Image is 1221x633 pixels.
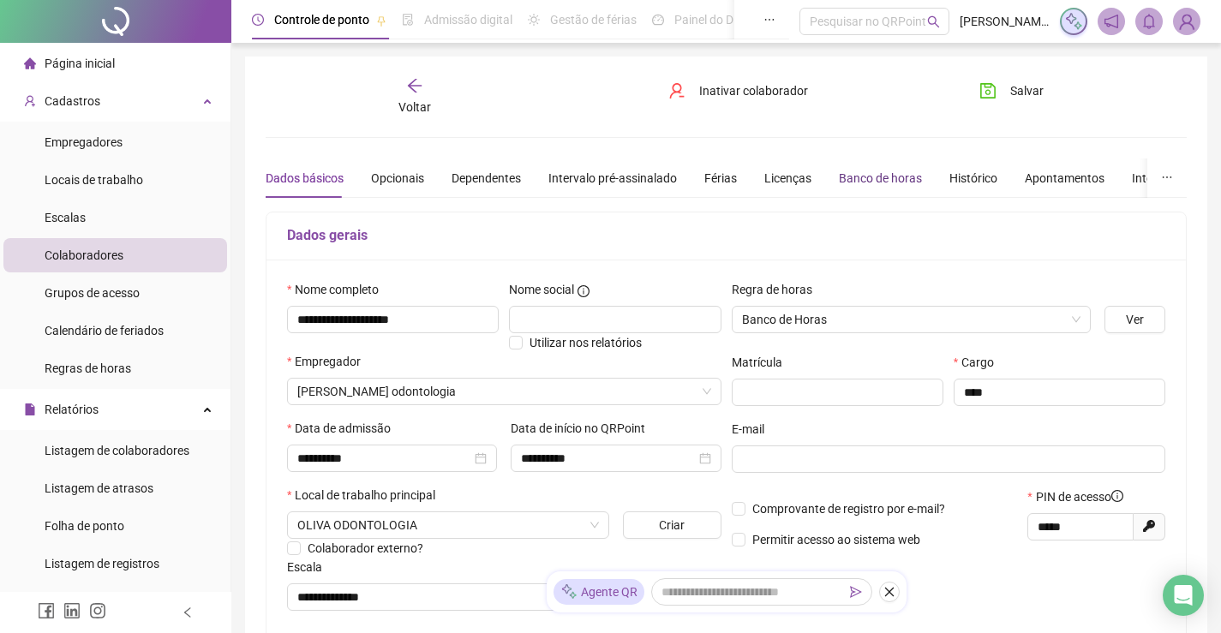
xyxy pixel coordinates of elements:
[752,533,920,546] span: Permitir acesso ao sistema web
[398,100,431,114] span: Voltar
[704,169,737,188] div: Férias
[45,57,115,70] span: Página inicial
[668,82,685,99] span: user-delete
[623,511,721,539] button: Criar
[850,586,862,598] span: send
[406,77,423,94] span: arrow-left
[45,248,123,262] span: Colaboradores
[1104,14,1119,29] span: notification
[548,169,677,188] div: Intervalo pré-assinalado
[732,420,775,439] label: E-mail
[1064,12,1083,31] img: sparkle-icon.fc2bf0ac1784a2077858766a79e2daf3.svg
[1147,158,1187,198] button: ellipsis
[763,14,775,26] span: ellipsis
[45,481,153,495] span: Listagem de atrasos
[979,82,997,99] span: save
[266,169,344,188] div: Dados básicos
[967,77,1056,105] button: Salvar
[24,403,36,415] span: file
[550,13,637,27] span: Gestão de férias
[1104,306,1165,333] button: Ver
[24,57,36,69] span: home
[1132,169,1195,188] div: Integrações
[560,583,578,601] img: sparkle-icon.fc2bf0ac1784a2077858766a79e2daf3.svg
[509,280,574,299] span: Nome social
[1126,310,1144,329] span: Ver
[839,169,922,188] div: Banco de horas
[45,557,159,570] span: Listagem de registros
[45,173,143,187] span: Locais de trabalho
[89,602,106,619] span: instagram
[883,586,895,598] span: close
[63,602,81,619] span: linkedin
[376,15,386,26] span: pushpin
[45,324,164,337] span: Calendário de feriados
[287,419,402,438] label: Data de admissão
[297,379,711,404] span: Oliva odontologia
[287,225,1165,246] h5: Dados gerais
[1161,171,1173,183] span: ellipsis
[1141,14,1157,29] span: bell
[287,558,333,576] label: Escala
[742,307,1080,332] span: Banco de Horas
[1174,9,1200,34] img: 86227
[732,353,793,372] label: Matrícula
[652,14,664,26] span: dashboard
[699,81,808,100] span: Inativar colaborador
[732,280,823,299] label: Regra de horas
[38,602,55,619] span: facebook
[674,13,741,27] span: Painel do DP
[252,14,264,26] span: clock-circle
[24,95,36,107] span: user-add
[511,419,656,438] label: Data de início no QRPoint
[530,336,642,349] span: Utilizar nos relatórios
[371,169,424,188] div: Opcionais
[752,502,945,516] span: Comprovante de registro por e-mail?
[45,361,131,375] span: Regras de horas
[45,135,123,149] span: Empregadores
[424,13,512,27] span: Admissão digital
[954,353,1005,372] label: Cargo
[274,13,369,27] span: Controle de ponto
[287,486,446,505] label: Local de trabalho principal
[1111,490,1123,502] span: info-circle
[659,516,685,534] span: Criar
[45,519,124,533] span: Folha de ponto
[452,169,521,188] div: Dependentes
[45,444,189,457] span: Listagem de colaboradores
[45,286,140,300] span: Grupos de acesso
[1010,81,1044,100] span: Salvar
[764,169,811,188] div: Licenças
[960,12,1050,31] span: [PERSON_NAME] odontologia
[297,512,599,538] span: RUA WALDEMAR FALCÃO 979
[1025,169,1104,188] div: Apontamentos
[949,169,997,188] div: Histórico
[402,14,414,26] span: file-done
[287,280,390,299] label: Nome completo
[45,94,100,108] span: Cadastros
[927,15,940,28] span: search
[554,579,644,605] div: Agente QR
[655,77,821,105] button: Inativar colaborador
[182,606,194,618] span: left
[1036,487,1123,506] span: PIN de acesso
[45,211,86,224] span: Escalas
[287,352,372,371] label: Empregador
[45,403,99,416] span: Relatórios
[528,14,540,26] span: sun
[308,541,423,555] span: Colaborador externo?
[1163,575,1204,616] div: Open Intercom Messenger
[578,285,590,297] span: info-circle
